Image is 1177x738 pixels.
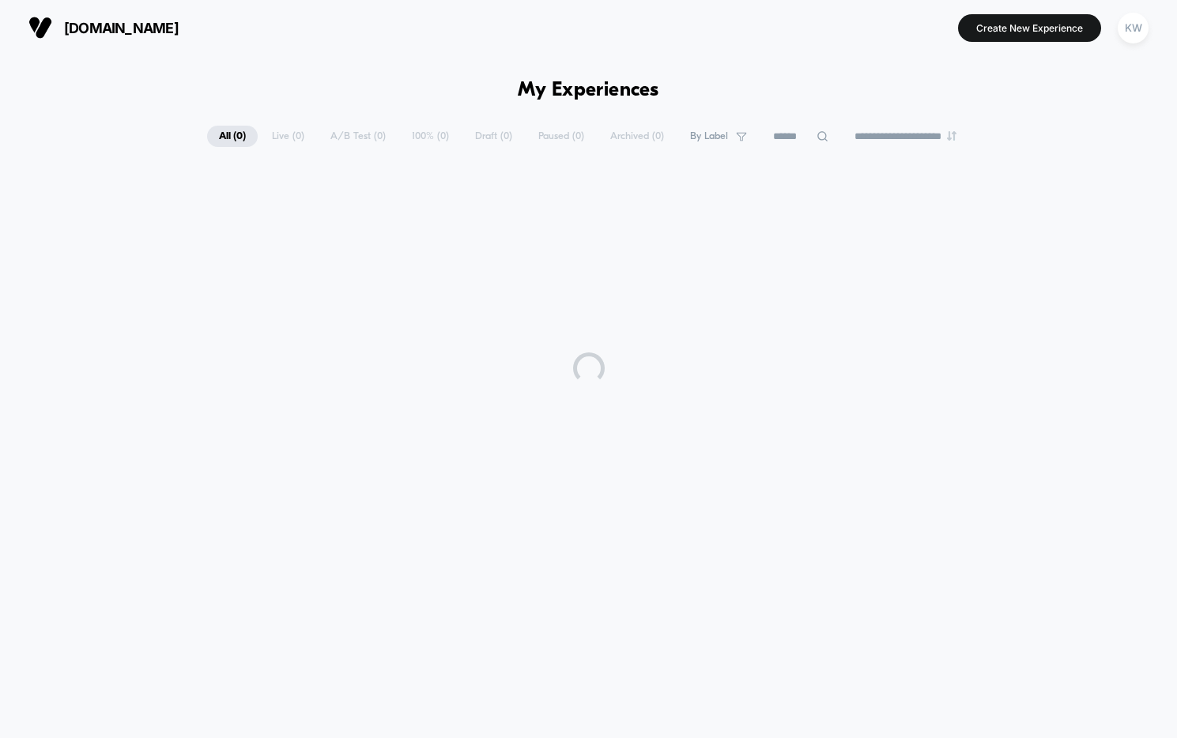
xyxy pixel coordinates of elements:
[64,20,179,36] span: [DOMAIN_NAME]
[1113,12,1153,44] button: KW
[947,131,956,141] img: end
[958,14,1101,42] button: Create New Experience
[207,126,258,147] span: All ( 0 )
[28,16,52,40] img: Visually logo
[518,79,659,102] h1: My Experiences
[690,130,728,142] span: By Label
[24,15,183,40] button: [DOMAIN_NAME]
[1118,13,1149,43] div: KW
